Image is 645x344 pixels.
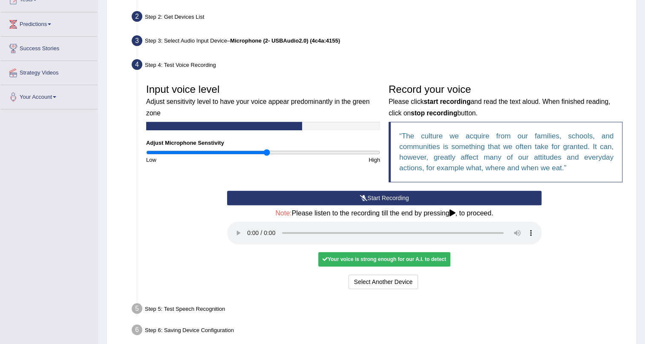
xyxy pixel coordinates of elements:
span: – [227,37,340,44]
label: Adjust Microphone Senstivity [146,139,224,147]
a: Strategy Videos [0,61,98,82]
button: Start Recording [227,191,542,205]
b: stop recording [411,109,457,117]
small: Adjust sensitivity level to have your voice appear predominantly in the green zone [146,98,369,116]
div: Low [142,156,263,164]
h4: Please listen to the recording till the end by pressing , to proceed. [227,209,542,217]
a: Your Account [0,85,98,106]
div: Step 6: Saving Device Configuration [128,322,632,341]
div: Step 4: Test Voice Recording [128,57,632,75]
b: start recording [423,98,470,105]
a: Success Stories [0,37,98,58]
div: High [263,156,385,164]
div: Step 5: Test Speech Recognition [128,301,632,319]
div: Your voice is strong enough for our A.I. to detect [318,252,450,267]
b: Microphone (2- USBAudio2.0) (4c4a:4155) [230,37,340,44]
q: The culture we acquire from our families, schools, and communities is something that we often tak... [399,132,613,172]
button: Select Another Device [348,275,418,289]
a: Predictions [0,12,98,34]
span: Note: [275,209,291,217]
div: Step 2: Get Devices List [128,9,632,27]
div: Step 3: Select Audio Input Device [128,33,632,52]
h3: Input voice level [146,84,380,118]
small: Please click and read the text aloud. When finished reading, click on button. [389,98,610,116]
h3: Record your voice [389,84,622,118]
